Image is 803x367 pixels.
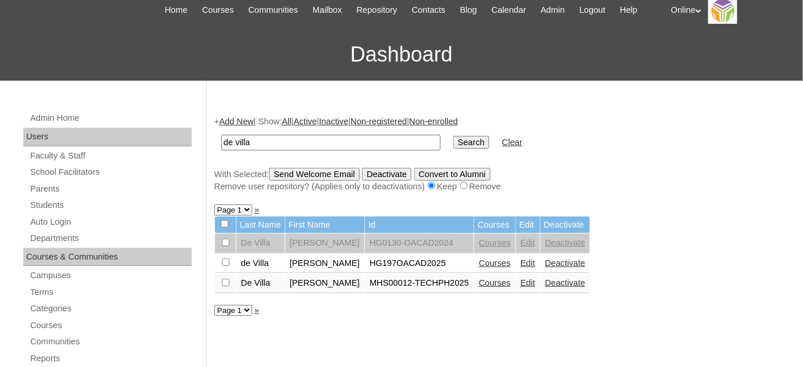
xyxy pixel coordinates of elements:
[614,3,643,17] a: Help
[29,215,192,229] a: Auto Login
[159,3,193,17] a: Home
[535,3,571,17] a: Admin
[23,128,192,146] div: Users
[474,217,515,233] td: Courses
[502,138,522,147] a: Clear
[236,274,285,293] td: De Villa
[236,233,285,253] td: De Villa
[165,3,188,17] span: Home
[214,116,790,192] div: + | Show: | | | |
[486,3,532,17] a: Calendar
[516,217,540,233] td: Edit
[357,3,397,17] span: Repository
[254,205,259,214] a: »
[269,168,360,181] input: Send Welcome Email
[479,278,511,287] a: Courses
[541,3,565,17] span: Admin
[29,334,192,349] a: Communities
[319,117,349,126] a: Inactive
[579,3,605,17] span: Logout
[479,238,511,247] a: Courses
[29,182,192,196] a: Parents
[285,233,365,253] td: [PERSON_NAME]
[29,231,192,246] a: Departments
[29,285,192,300] a: Terms
[454,3,483,17] a: Blog
[545,238,585,247] a: Deactivate
[248,3,298,17] span: Communities
[365,217,474,233] td: Id
[412,3,446,17] span: Contacts
[521,278,535,287] a: Edit
[29,198,192,213] a: Students
[285,217,365,233] td: First Name
[236,254,285,274] td: de Villa
[362,168,411,181] input: Deactivate
[453,136,489,149] input: Search
[351,117,407,126] a: Non-registered
[6,28,797,81] h3: Dashboard
[29,301,192,316] a: Categories
[236,217,285,233] td: Last Name
[365,274,474,293] td: MHS00012-TECHPH2025
[214,168,790,193] div: With Selected:
[294,117,317,126] a: Active
[29,149,192,163] a: Faculty & Staff
[406,3,451,17] a: Contacts
[29,111,192,125] a: Admin Home
[285,274,365,293] td: [PERSON_NAME]
[492,3,526,17] span: Calendar
[313,3,342,17] span: Mailbox
[573,3,611,17] a: Logout
[285,254,365,274] td: [PERSON_NAME]
[23,248,192,267] div: Courses & Communities
[545,258,585,268] a: Deactivate
[545,278,585,287] a: Deactivate
[214,181,790,193] div: Remove user repository? (Applies only to deactivations) Keep Remove
[202,3,234,17] span: Courses
[196,3,240,17] a: Courses
[29,351,192,366] a: Reports
[29,268,192,283] a: Campuses
[521,258,535,268] a: Edit
[365,254,474,274] td: HG197OACAD2025
[307,3,348,17] a: Mailbox
[221,135,440,150] input: Search
[282,117,291,126] a: All
[521,238,535,247] a: Edit
[242,3,304,17] a: Communities
[620,3,637,17] span: Help
[219,117,253,126] a: Add New
[29,165,192,179] a: School Facilitators
[460,3,477,17] span: Blog
[351,3,403,17] a: Repository
[540,217,590,233] td: Deactivate
[479,258,511,268] a: Courses
[414,168,491,181] input: Convert to Alumni
[365,233,474,253] td: HG0130-OACAD2024
[409,117,458,126] a: Non-enrolled
[29,318,192,333] a: Courses
[254,305,259,315] a: »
